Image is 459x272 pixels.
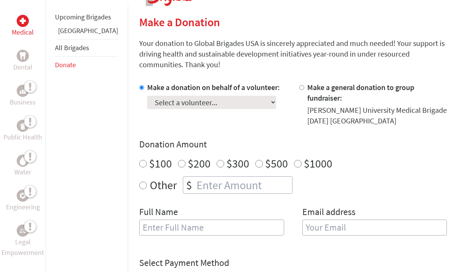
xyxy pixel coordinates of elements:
[55,61,76,70] a: Donate
[20,122,26,130] img: Public Health
[17,120,29,132] div: Public Health
[58,27,118,35] a: [GEOGRAPHIC_DATA]
[139,38,447,70] p: Your donation to Global Brigades USA is sincerely appreciated and much needed! Your support is dr...
[12,27,34,38] p: Medical
[17,190,29,202] div: Engineering
[139,257,447,269] h4: Select Payment Method
[139,206,178,220] label: Full Name
[55,57,118,74] li: Donate
[307,83,414,103] label: Make a general donation to group fundraiser:
[55,40,118,57] li: All Brigades
[2,237,44,258] p: Legal Empowerment
[55,44,89,52] a: All Brigades
[265,157,288,171] label: $500
[17,85,29,97] div: Business
[55,9,118,26] li: Upcoming Brigades
[20,193,26,199] img: Engineering
[17,50,29,62] div: Dental
[13,50,32,73] a: DentalDental
[307,105,447,127] div: [PERSON_NAME] University Medical Brigade [DATE] [GEOGRAPHIC_DATA]
[3,132,42,143] p: Public Health
[6,202,40,213] p: Engineering
[20,157,26,165] img: Water
[20,88,26,94] img: Business
[17,155,29,167] div: Water
[195,177,292,194] input: Enter Amount
[10,85,36,108] a: BusinessBusiness
[183,177,195,194] div: $
[17,225,29,237] div: Legal Empowerment
[55,26,118,40] li: Panama
[20,229,26,233] img: Legal Empowerment
[139,139,447,151] h4: Donation Amount
[12,15,34,38] a: MedicalMedical
[6,190,40,213] a: EngineeringEngineering
[139,220,284,236] input: Enter Full Name
[226,157,249,171] label: $300
[304,157,332,171] label: $1000
[139,16,447,29] h2: Make a Donation
[150,177,177,194] label: Other
[3,120,42,143] a: Public HealthPublic Health
[20,52,26,60] img: Dental
[55,13,111,22] a: Upcoming Brigades
[17,15,29,27] div: Medical
[14,155,31,178] a: WaterWater
[13,62,32,73] p: Dental
[20,18,26,24] img: Medical
[10,97,36,108] p: Business
[2,225,44,258] a: Legal EmpowermentLegal Empowerment
[149,157,172,171] label: $100
[188,157,211,171] label: $200
[147,83,280,92] label: Make a donation on behalf of a volunteer:
[302,220,447,236] input: Your Email
[302,206,355,220] label: Email address
[14,167,31,178] p: Water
